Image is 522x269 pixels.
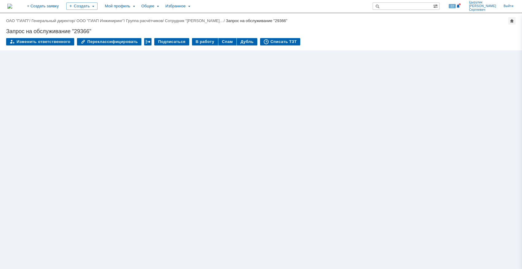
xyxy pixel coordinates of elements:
div: Сделать домашней страницей [508,17,516,25]
a: Группа расчётчиков [126,18,163,23]
a: ОАО "ГИАП" [6,18,29,23]
div: Запрос на обслуживание "29366" [6,28,516,34]
span: Сергеевич [469,8,496,12]
a: ООО "ГИАП Инжиниринг" [76,18,124,23]
img: logo [7,4,12,9]
div: / [126,18,165,23]
span: 22 [449,4,456,8]
span: Расширенный поиск [433,3,439,9]
div: / [6,18,32,23]
a: Генеральный директор [32,18,74,23]
div: / [165,18,226,23]
span: Цырулик [469,1,496,4]
a: Перейти на домашнюю страницу [7,4,12,9]
div: Создать [66,2,98,10]
div: Работа с массовостью [144,38,152,45]
a: Сотрудник "[PERSON_NAME]… [165,18,224,23]
div: / [76,18,126,23]
div: / [32,18,77,23]
span: [PERSON_NAME] [469,4,496,8]
div: Запрос на обслуживание "29366" [226,18,287,23]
